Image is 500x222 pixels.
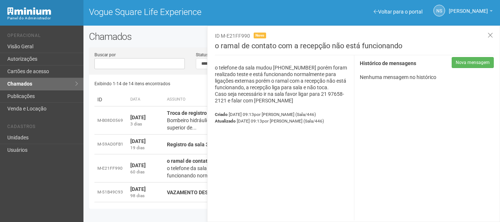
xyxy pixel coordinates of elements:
span: ID M-E21FF990 [215,33,250,39]
td: M-59AD0FB1 [94,135,127,154]
label: Buscar por [94,52,116,58]
p: Nenhuma mensagem no histórico [360,74,494,80]
a: Voltar para o portal [374,9,422,15]
strong: Troca de registro geral da sala 358/359 [167,110,258,116]
div: 3 dias [130,121,161,127]
img: Minium [7,7,51,15]
td: ID [94,93,127,106]
strong: Registro da sala 358 [167,142,214,147]
div: Painel do Administrador [7,15,78,22]
span: Novo [254,33,266,38]
span: [DATE] 09:13 [237,118,324,124]
strong: [DATE] [130,138,146,144]
strong: o ramal de contato com a recepção não está funcionando [167,158,300,164]
strong: [DATE] [130,186,146,192]
strong: Criado [215,112,228,117]
span: por [PERSON_NAME] (Sala/446) [254,112,316,117]
span: por [PERSON_NAME] (Sala/446) [262,118,324,124]
button: Nova mensagem [452,57,494,68]
th: Data [127,93,164,106]
a: NS [433,5,445,16]
div: Exibindo 1-14 de 14 itens encontrados [94,78,292,89]
span: [DATE] 09:13 [229,112,316,117]
strong: [DATE] [130,114,146,120]
td: M-51B49C93 [94,183,127,202]
strong: Atualizado [215,118,236,124]
li: Operacional [7,33,78,41]
label: Status [196,52,208,58]
td: M-E21FF990 [94,154,127,183]
div: o telefone da sala mudou [PHONE_NUMBER] porém foram realizado teste e está funcionando normalment... [167,165,370,179]
span: Nicolle Silva [449,1,488,14]
div: 60 dias [130,169,161,175]
li: Cadastros [7,124,78,132]
div: Bombeiro hidráulico teve no local e fez um vídeo do registro ruim e ficou de passar para superior... [167,117,370,131]
td: M-B08D0569 [94,106,127,135]
strong: Histórico de mensagens [360,61,416,67]
strong: VAZAMENTO DESDE O MES 6/2024 [167,189,249,195]
p: o telefone da sala mudou [PHONE_NUMBER] porém foram realizado teste e está funcionando normalment... [215,64,349,104]
h3: o ramal de contato com a recepção não está funcionando [215,42,494,55]
strong: [DATE] [130,162,146,168]
a: [PERSON_NAME] [449,9,493,15]
h1: Vogue Square Life Experience [89,7,286,17]
div: 19 dias [130,145,161,151]
div: 98 dias [130,193,161,199]
th: Assunto [164,93,373,106]
h2: Chamados [89,31,495,42]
